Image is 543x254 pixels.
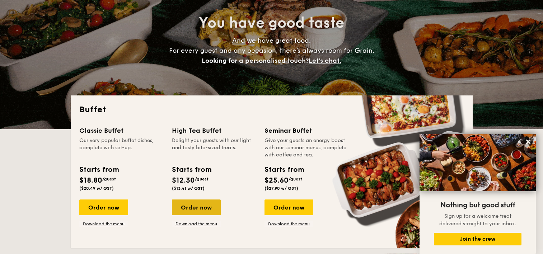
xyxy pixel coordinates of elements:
[172,186,205,191] span: ($13.41 w/ GST)
[172,176,195,185] span: $12.30
[265,199,313,215] div: Order now
[172,221,221,227] a: Download the menu
[79,221,128,227] a: Download the menu
[79,104,464,116] h2: Buffet
[79,186,114,191] span: ($20.49 w/ GST)
[434,233,521,245] button: Join the crew
[172,164,211,175] div: Starts from
[172,126,256,136] div: High Tea Buffet
[79,137,163,159] div: Our very popular buffet dishes, complete with set-up.
[289,177,302,182] span: /guest
[420,134,536,191] img: DSC07876-Edit02-Large.jpeg
[265,186,298,191] span: ($27.90 w/ GST)
[172,199,221,215] div: Order now
[265,176,289,185] span: $25.60
[79,164,118,175] div: Starts from
[202,57,309,65] span: Looking for a personalised touch?
[102,177,116,182] span: /guest
[265,221,313,227] a: Download the menu
[440,201,515,210] span: Nothing but good stuff
[265,137,348,159] div: Give your guests an energy boost with our seminar menus, complete with coffee and tea.
[309,57,341,65] span: Let's chat.
[265,126,348,136] div: Seminar Buffet
[79,126,163,136] div: Classic Buffet
[169,37,374,65] span: And we have great food. For every guest and any occasion, there’s always room for Grain.
[172,137,256,159] div: Delight your guests with our light and tasty bite-sized treats.
[199,14,344,32] span: You have good taste
[265,164,304,175] div: Starts from
[195,177,209,182] span: /guest
[523,136,534,147] button: Close
[79,176,102,185] span: $18.80
[439,213,516,227] span: Sign up for a welcome treat delivered straight to your inbox.
[79,199,128,215] div: Order now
